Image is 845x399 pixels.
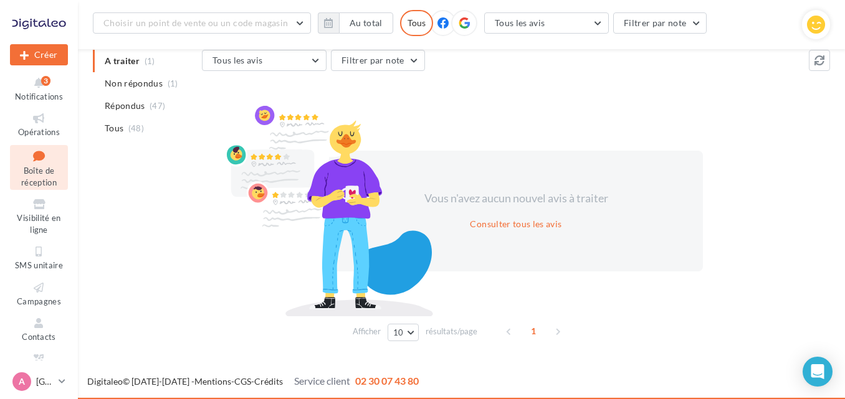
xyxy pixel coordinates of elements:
a: Contacts [10,314,68,344]
button: Filtrer par note [613,12,707,34]
div: Nouvelle campagne [10,44,68,65]
span: © [DATE]-[DATE] - - - [87,376,419,387]
div: Tous [400,10,433,36]
a: Mentions [194,376,231,387]
a: Boîte de réception [10,145,68,190]
span: (1) [168,78,178,88]
span: SMS unitaire [15,260,63,270]
span: Répondus [105,100,145,112]
a: Opérations [10,109,68,139]
span: Tous les avis [212,55,263,65]
div: 3 [41,76,50,86]
span: Choisir un point de vente ou un code magasin [103,17,288,28]
div: Vous n'avez aucun nouvel avis à traiter [409,190,623,207]
button: Consulter tous les avis [465,217,566,232]
button: Choisir un point de vente ou un code magasin [93,12,311,34]
button: Notifications 3 [10,73,68,104]
button: Filtrer par note [331,50,425,71]
span: Non répondus [105,77,163,90]
span: Boîte de réception [21,166,57,187]
span: Contacts [22,332,56,342]
span: Campagnes [17,296,61,306]
button: Créer [10,44,68,65]
span: Service client [294,375,350,387]
span: Tous [105,122,123,134]
span: A [19,375,25,388]
p: [GEOGRAPHIC_DATA] [36,375,54,388]
span: Notifications [15,92,63,101]
a: Digitaleo [87,376,123,387]
a: Médiathèque [10,350,68,380]
span: résultats/page [426,326,477,337]
button: 10 [388,324,419,341]
a: SMS unitaire [10,242,68,273]
span: 02 30 07 43 80 [355,375,419,387]
button: Au total [318,12,393,34]
span: Tous les avis [495,17,545,28]
div: Open Intercom Messenger [803,357,833,387]
a: Visibilité en ligne [10,195,68,237]
button: Tous les avis [202,50,327,71]
span: Visibilité en ligne [17,213,60,235]
button: Au total [339,12,393,34]
span: (47) [150,101,165,111]
a: Campagnes [10,278,68,309]
a: Crédits [254,376,283,387]
span: (48) [128,123,144,133]
a: A [GEOGRAPHIC_DATA] [10,370,68,393]
span: Afficher [353,326,381,337]
a: CGS [234,376,251,387]
span: Opérations [18,127,60,137]
span: 10 [393,327,404,337]
span: 1 [523,321,543,341]
button: Tous les avis [484,12,609,34]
